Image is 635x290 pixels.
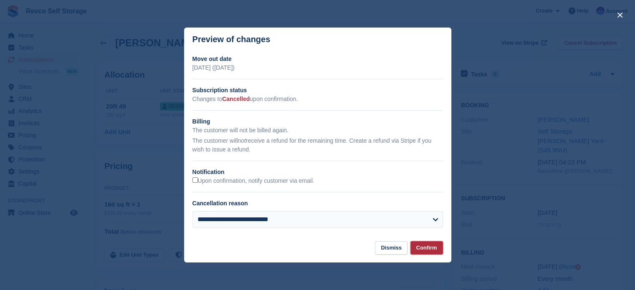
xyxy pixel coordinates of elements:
[410,241,443,255] button: Confirm
[192,35,271,44] p: Preview of changes
[192,55,443,63] h2: Move out date
[375,241,407,255] button: Dismiss
[192,86,443,95] h2: Subscription status
[192,177,314,185] label: Upon confirmation, notify customer via email.
[192,117,443,126] h2: Billing
[192,126,443,135] p: The customer will not be billed again.
[192,168,443,177] h2: Notification
[192,63,443,72] p: [DATE] ([DATE])
[222,96,250,102] span: Cancelled
[192,177,198,183] input: Upon confirmation, notify customer via email.
[238,137,245,144] em: not
[192,200,248,207] label: Cancellation reason
[613,8,627,22] button: close
[192,95,443,103] p: Changes to upon confirmation.
[192,136,443,154] p: The customer will receive a refund for the remaining time. Create a refund via Stripe if you wish...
